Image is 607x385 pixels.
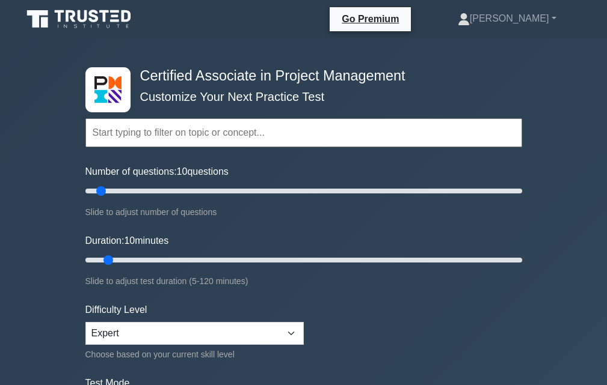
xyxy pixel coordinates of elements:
[135,67,463,84] h4: Certified Associate in Project Management
[85,303,147,317] label: Difficulty Level
[85,165,229,179] label: Number of questions: questions
[429,7,585,31] a: [PERSON_NAME]
[85,234,169,248] label: Duration: minutes
[85,347,304,362] div: Choose based on your current skill level
[334,11,406,26] a: Go Premium
[124,235,135,246] span: 10
[85,118,522,147] input: Start typing to filter on topic or concept...
[177,166,188,177] span: 10
[85,274,522,288] div: Slide to adjust test duration (5-120 minutes)
[85,205,522,219] div: Slide to adjust number of questions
